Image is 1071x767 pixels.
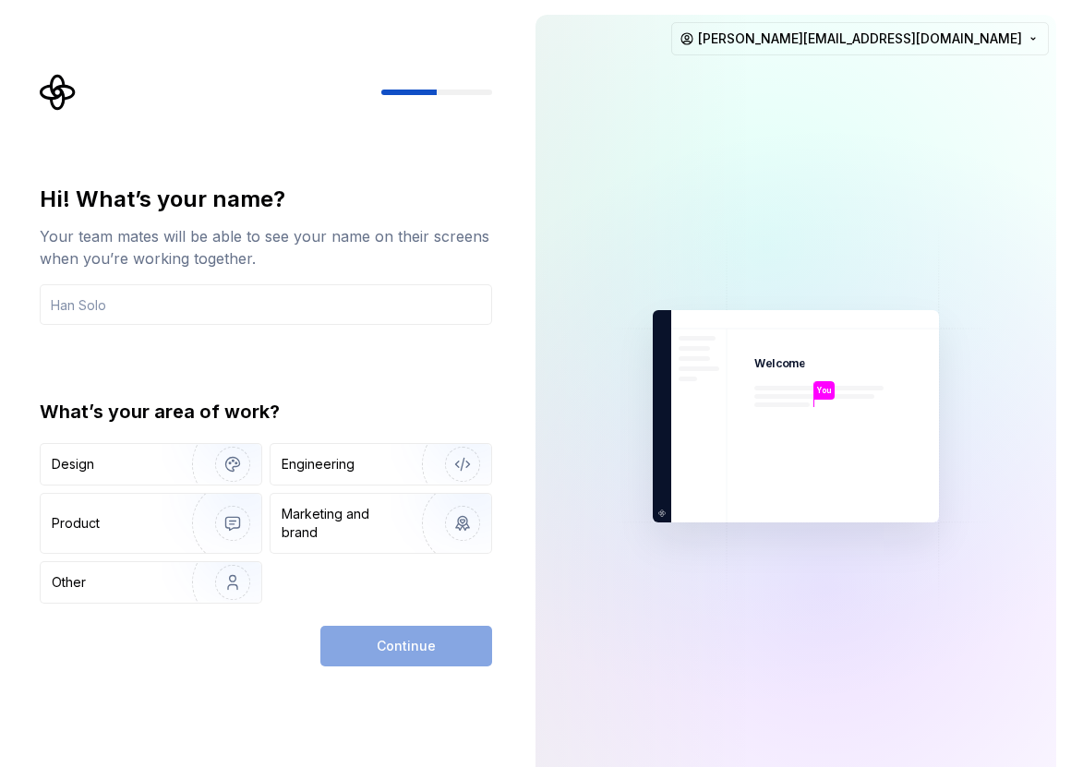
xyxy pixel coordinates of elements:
[40,74,77,111] svg: Supernova Logo
[40,399,492,425] div: What’s your area of work?
[40,185,492,214] div: Hi! What’s your name?
[282,455,355,473] div: Engineering
[671,22,1049,55] button: [PERSON_NAME][EMAIL_ADDRESS][DOMAIN_NAME]
[52,455,94,473] div: Design
[40,225,492,270] div: Your team mates will be able to see your name on their screens when you’re working together.
[52,514,100,533] div: Product
[824,483,882,496] p: [PERSON_NAME]
[282,505,406,542] div: Marketing and brand
[754,356,805,371] p: Welcome
[817,385,831,396] p: You
[698,30,1022,48] span: [PERSON_NAME][EMAIL_ADDRESS][DOMAIN_NAME]
[52,573,86,592] div: Other
[40,284,492,325] input: Han Solo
